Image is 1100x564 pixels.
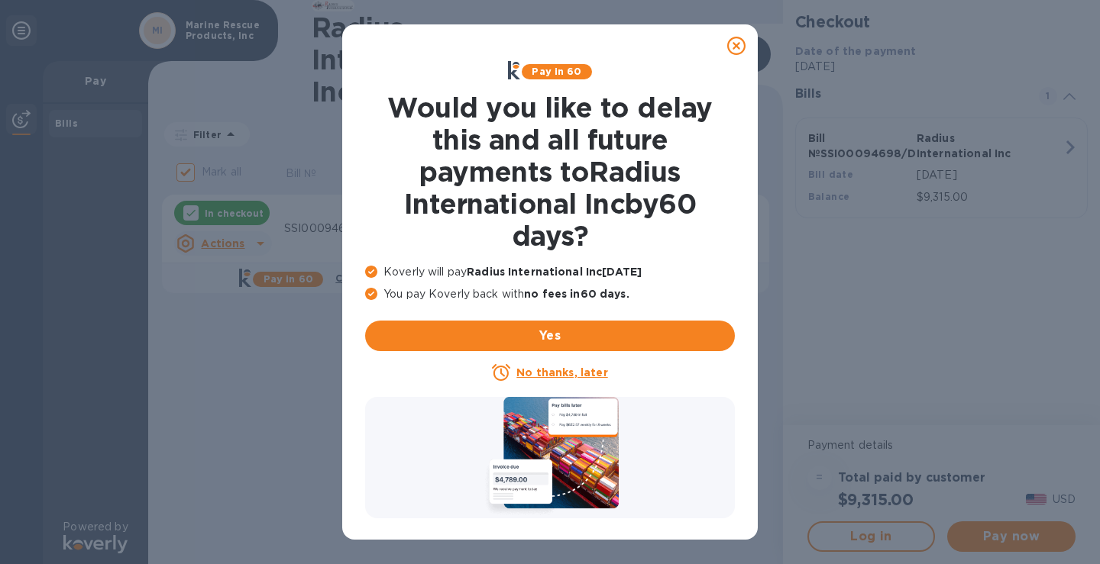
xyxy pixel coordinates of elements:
[365,286,735,302] p: You pay Koverly back with
[532,66,581,77] b: Pay in 60
[365,92,735,252] h1: Would you like to delay this and all future payments to Radius International Inc by 60 days ?
[377,327,723,345] span: Yes
[365,264,735,280] p: Koverly will pay
[516,366,607,379] u: No thanks, later
[524,288,629,300] b: no fees in 60 days .
[467,266,642,278] b: Radius International Inc [DATE]
[365,321,735,351] button: Yes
